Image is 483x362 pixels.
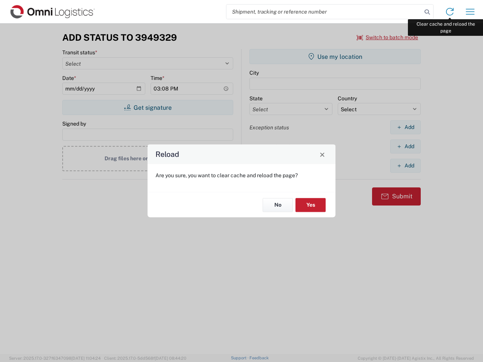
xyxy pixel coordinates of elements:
button: Yes [295,198,326,212]
input: Shipment, tracking or reference number [226,5,422,19]
button: Close [317,149,328,160]
button: No [263,198,293,212]
p: Are you sure, you want to clear cache and reload the page? [155,172,328,179]
h4: Reload [155,149,179,160]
